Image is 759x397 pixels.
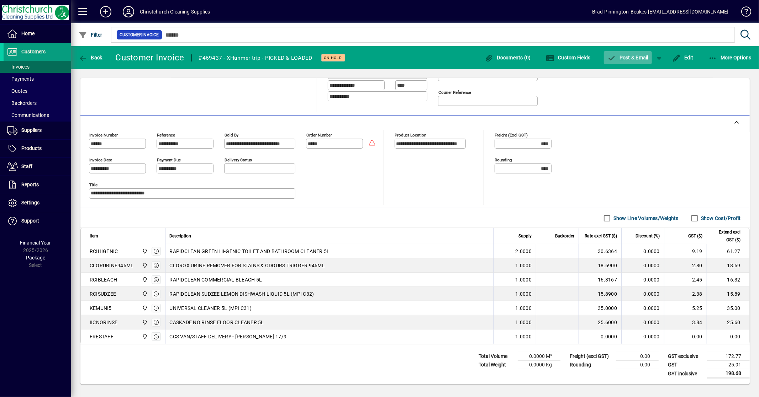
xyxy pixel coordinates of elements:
[583,319,617,326] div: 25.6000
[664,273,707,287] td: 2.45
[157,133,175,138] mat-label: Reference
[21,31,35,36] span: Home
[4,109,71,121] a: Communications
[21,182,39,187] span: Reports
[79,55,102,60] span: Back
[225,157,252,162] mat-label: Delivery status
[140,290,148,298] span: Christchurch Cleaning Supplies Ltd
[4,85,71,97] a: Quotes
[21,49,46,54] span: Customers
[395,133,427,138] mat-label: Product location
[170,319,264,326] span: CASKADE NO RINSE FLOOR CLEANER 5L
[583,333,617,340] div: 0.0000
[71,51,110,64] app-page-header-button: Back
[4,25,71,43] a: Home
[140,262,148,269] span: Christchurch Cleaning Supplies Ltd
[711,228,740,244] span: Extend excl GST ($)
[89,182,97,187] mat-label: Title
[21,200,39,205] span: Settings
[736,1,750,25] a: Knowledge Base
[7,64,30,70] span: Invoices
[700,215,741,222] label: Show Cost/Profit
[707,244,749,258] td: 61.27
[607,55,649,60] span: ost & Email
[79,32,102,38] span: Filter
[485,55,531,60] span: Documents (0)
[77,28,104,41] button: Filter
[688,232,702,240] span: GST ($)
[585,232,617,240] span: Rate excl GST ($)
[518,352,560,361] td: 0.0000 M³
[664,287,707,301] td: 2.38
[475,361,518,369] td: Total Weight
[707,329,749,344] td: 0.00
[7,88,27,94] span: Quotes
[94,5,117,18] button: Add
[170,262,325,269] span: CLOROX URINE REMOVER FOR STAINS & ODOURS TRIGGER 946ML
[495,133,528,138] mat-label: Freight (excl GST)
[77,51,104,64] button: Back
[616,361,659,369] td: 0.00
[438,90,471,95] mat-label: Courier Reference
[621,258,664,273] td: 0.0000
[4,73,71,85] a: Payments
[583,276,617,283] div: 16.3167
[708,55,752,60] span: More Options
[140,333,148,340] span: Christchurch Cleaning Supplies Ltd
[4,158,71,176] a: Staff
[90,305,112,312] div: KEMUNI5
[670,51,695,64] button: Edit
[21,127,42,133] span: Suppliers
[566,352,616,361] td: Freight (excl GST)
[4,194,71,212] a: Settings
[140,6,210,17] div: Christchurch Cleaning Supplies
[516,333,532,340] span: 1.0000
[707,273,749,287] td: 16.32
[544,51,592,64] button: Custom Fields
[4,140,71,157] a: Products
[621,329,664,344] td: 0.0000
[21,218,39,224] span: Support
[89,133,118,138] mat-label: Invoice number
[170,232,191,240] span: Description
[620,55,623,60] span: P
[116,52,184,63] div: Customer Invoice
[324,55,342,60] span: On hold
[170,248,330,255] span: RAPIDCLEAN GREEN HI-GENIC TOILET AND BATHROOM CLEANER 5L
[516,290,532,297] span: 1.0000
[707,352,750,361] td: 172.77
[26,255,45,261] span: Package
[664,361,707,369] td: GST
[7,100,37,106] span: Backorders
[90,262,134,269] div: CLORURINE946ML
[89,157,112,162] mat-label: Invoice date
[621,244,664,258] td: 0.0000
[170,276,262,283] span: RAPIDCLEAN COMMERCIAL BLEACH 5L
[4,61,71,73] a: Invoices
[140,318,148,326] span: Christchurch Cleaning Supplies Ltd
[583,290,617,297] div: 15.8900
[516,319,532,326] span: 1.0000
[707,361,750,369] td: 25.91
[636,232,660,240] span: Discount (%)
[140,304,148,312] span: Christchurch Cleaning Supplies Ltd
[604,51,652,64] button: Post & Email
[664,369,707,378] td: GST inclusive
[621,301,664,315] td: 0.0000
[516,305,532,312] span: 1.0000
[707,258,749,273] td: 18.69
[4,212,71,230] a: Support
[495,157,512,162] mat-label: Rounding
[621,273,664,287] td: 0.0000
[140,247,148,255] span: Christchurch Cleaning Supplies Ltd
[516,276,532,283] span: 1.0000
[664,244,707,258] td: 9.19
[157,157,181,162] mat-label: Payment due
[516,262,532,269] span: 1.0000
[664,352,707,361] td: GST exclusive
[518,361,560,369] td: 0.0000 Kg
[21,145,42,151] span: Products
[90,333,114,340] div: FRESTAFF
[592,6,729,17] div: Brad Pinnington-Beukes [EMAIL_ADDRESS][DOMAIN_NAME]
[621,315,664,329] td: 0.0000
